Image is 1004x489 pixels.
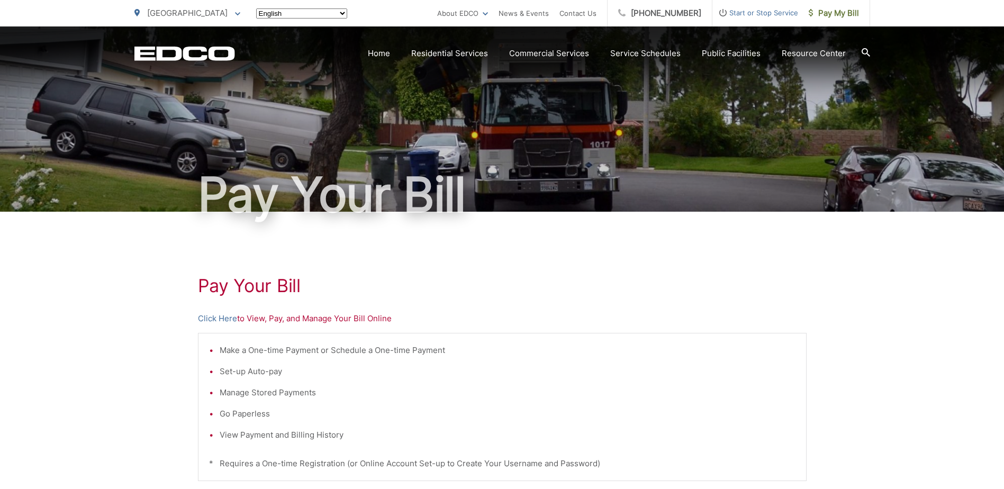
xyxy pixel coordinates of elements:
[198,312,237,325] a: Click Here
[411,47,488,60] a: Residential Services
[220,365,795,378] li: Set-up Auto-pay
[220,344,795,357] li: Make a One-time Payment or Schedule a One-time Payment
[559,7,596,20] a: Contact Us
[256,8,347,19] select: Select a language
[509,47,589,60] a: Commercial Services
[702,47,761,60] a: Public Facilities
[782,47,846,60] a: Resource Center
[147,8,228,18] span: [GEOGRAPHIC_DATA]
[220,408,795,420] li: Go Paperless
[134,46,235,61] a: EDCD logo. Return to the homepage.
[437,7,488,20] a: About EDCO
[209,457,795,470] p: * Requires a One-time Registration (or Online Account Set-up to Create Your Username and Password)
[499,7,549,20] a: News & Events
[134,168,870,221] h1: Pay Your Bill
[368,47,390,60] a: Home
[220,386,795,399] li: Manage Stored Payments
[809,7,859,20] span: Pay My Bill
[610,47,681,60] a: Service Schedules
[198,275,807,296] h1: Pay Your Bill
[198,312,807,325] p: to View, Pay, and Manage Your Bill Online
[220,429,795,441] li: View Payment and Billing History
